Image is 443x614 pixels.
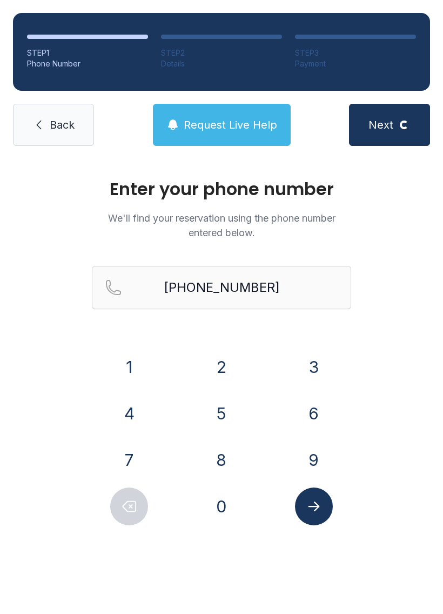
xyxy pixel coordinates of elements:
[203,395,240,432] button: 5
[203,441,240,479] button: 8
[295,441,333,479] button: 9
[50,117,75,132] span: Back
[295,48,416,58] div: STEP 3
[295,488,333,525] button: Submit lookup form
[110,441,148,479] button: 7
[110,488,148,525] button: Delete number
[368,117,393,132] span: Next
[92,181,351,198] h1: Enter your phone number
[184,117,277,132] span: Request Live Help
[27,58,148,69] div: Phone Number
[295,395,333,432] button: 6
[92,211,351,240] p: We'll find your reservation using the phone number entered below.
[110,395,148,432] button: 4
[92,266,351,309] input: Reservation phone number
[161,58,282,69] div: Details
[161,48,282,58] div: STEP 2
[295,58,416,69] div: Payment
[295,348,333,386] button: 3
[203,348,240,386] button: 2
[110,348,148,386] button: 1
[203,488,240,525] button: 0
[27,48,148,58] div: STEP 1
